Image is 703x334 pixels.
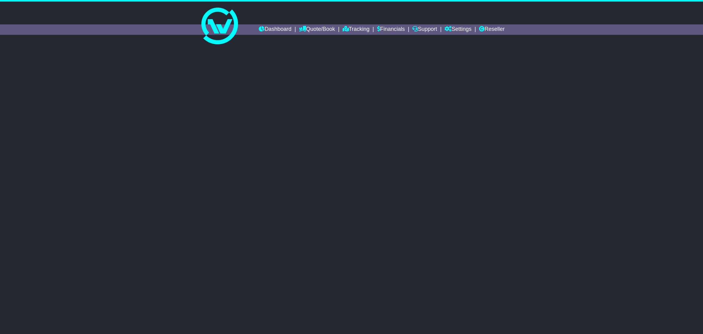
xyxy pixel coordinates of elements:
a: Settings [445,24,471,35]
a: Tracking [343,24,370,35]
a: Reseller [479,24,505,35]
a: Quote/Book [299,24,335,35]
a: Financials [377,24,405,35]
a: Dashboard [259,24,291,35]
a: Support [412,24,437,35]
